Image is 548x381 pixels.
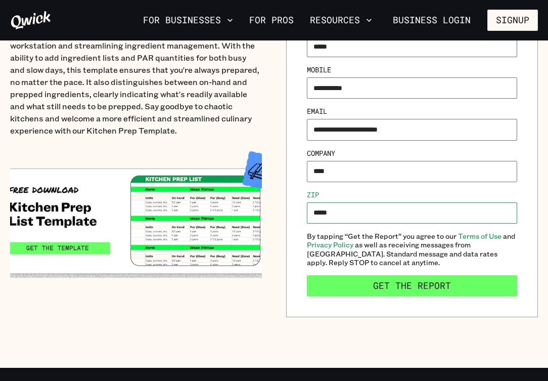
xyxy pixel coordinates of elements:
[10,3,262,137] p: Introducing our free kitchen prep template tailored specifically for culinary professionals. This...
[10,145,262,286] img: The only kitchen prep template your restaurant needs.
[384,10,479,31] a: Business Login
[487,10,538,31] button: Signup
[307,190,319,199] label: Zip
[307,149,335,158] label: Company
[307,232,517,267] span: By tapping “Get the Report” you agree to our and as well as receiving messages from [GEOGRAPHIC_D...
[307,240,353,249] a: Privacy Policy
[245,12,298,29] a: For Pros
[307,275,517,297] button: Get the Report
[307,107,327,116] label: Email
[458,231,501,241] a: Terms of Use
[306,12,376,29] button: Resources
[307,65,331,74] label: Mobile
[139,12,237,29] button: For Businesses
